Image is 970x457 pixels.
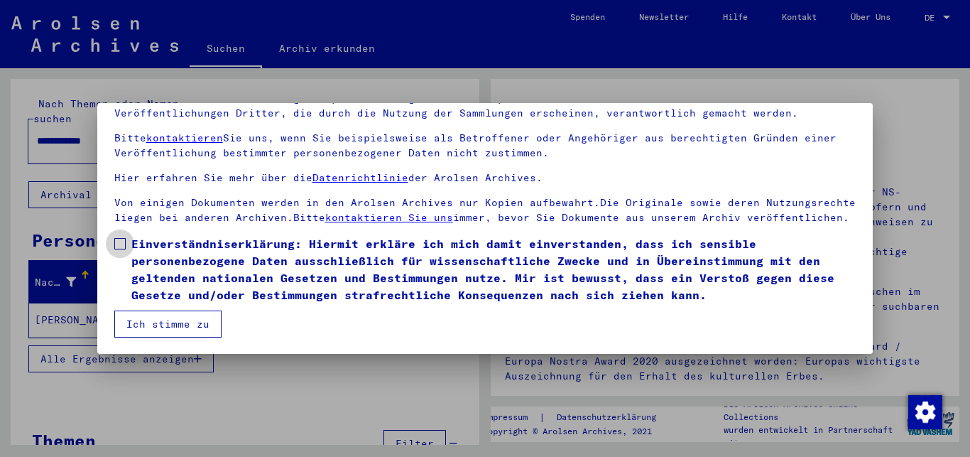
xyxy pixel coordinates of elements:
a: kontaktieren [146,131,223,144]
p: Hier erfahren Sie mehr über die der Arolsen Archives. [114,171,856,186]
div: Zustimmung ändern [908,394,942,429]
span: Einverständniserklärung: Hiermit erkläre ich mich damit einverstanden, dass ich sensible personen... [131,235,856,303]
p: Bitte Sie uns, wenn Sie beispielsweise als Betroffener oder Angehöriger aus berechtigten Gründen ... [114,131,856,161]
img: Zustimmung ändern [908,395,942,429]
p: Von einigen Dokumenten werden in den Arolsen Archives nur Kopien aufbewahrt.Die Originale sowie d... [114,195,856,225]
a: kontaktieren Sie uns [325,211,453,224]
a: Datenrichtlinie [312,171,408,184]
button: Ich stimme zu [114,311,222,338]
